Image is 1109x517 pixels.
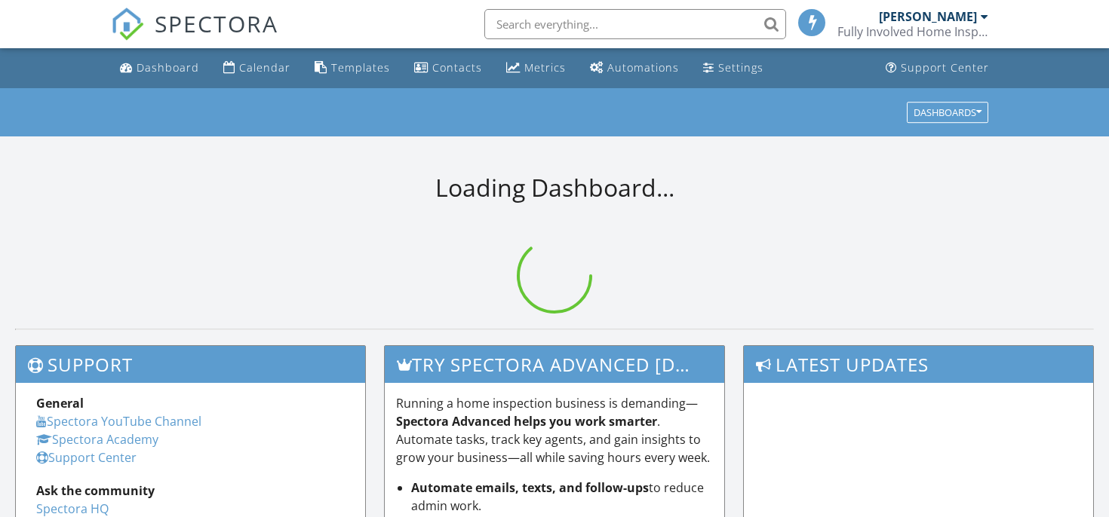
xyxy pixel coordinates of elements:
[607,60,679,75] div: Automations
[718,60,763,75] div: Settings
[837,24,988,39] div: Fully Involved Home Inspections
[432,60,482,75] div: Contacts
[524,60,566,75] div: Metrics
[114,54,205,82] a: Dashboard
[411,479,714,515] li: to reduce admin work.
[36,395,84,411] strong: General
[111,8,144,41] img: The Best Home Inspection Software - Spectora
[396,394,714,467] p: Running a home inspection business is demanding— . Automate tasks, track key agents, and gain ins...
[584,54,685,82] a: Automations (Basic)
[239,60,290,75] div: Calendar
[137,60,199,75] div: Dashboard
[217,54,296,82] a: Calendar
[309,54,396,82] a: Templates
[396,413,657,430] strong: Spectora Advanced helps you work smarter
[914,107,982,118] div: Dashboards
[16,346,365,383] h3: Support
[907,102,988,123] button: Dashboards
[879,9,977,24] div: [PERSON_NAME]
[901,60,989,75] div: Support Center
[408,54,488,82] a: Contacts
[36,449,137,466] a: Support Center
[385,346,725,383] h3: Try spectora advanced [DATE]
[155,8,278,39] span: SPECTORA
[111,20,278,52] a: SPECTORA
[484,9,786,39] input: Search everything...
[36,482,345,500] div: Ask the community
[411,479,649,496] strong: Automate emails, texts, and follow-ups
[744,346,1093,383] h3: Latest Updates
[331,60,390,75] div: Templates
[500,54,572,82] a: Metrics
[36,500,109,517] a: Spectora HQ
[697,54,770,82] a: Settings
[36,413,201,430] a: Spectora YouTube Channel
[36,431,158,448] a: Spectora Academy
[880,54,995,82] a: Support Center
